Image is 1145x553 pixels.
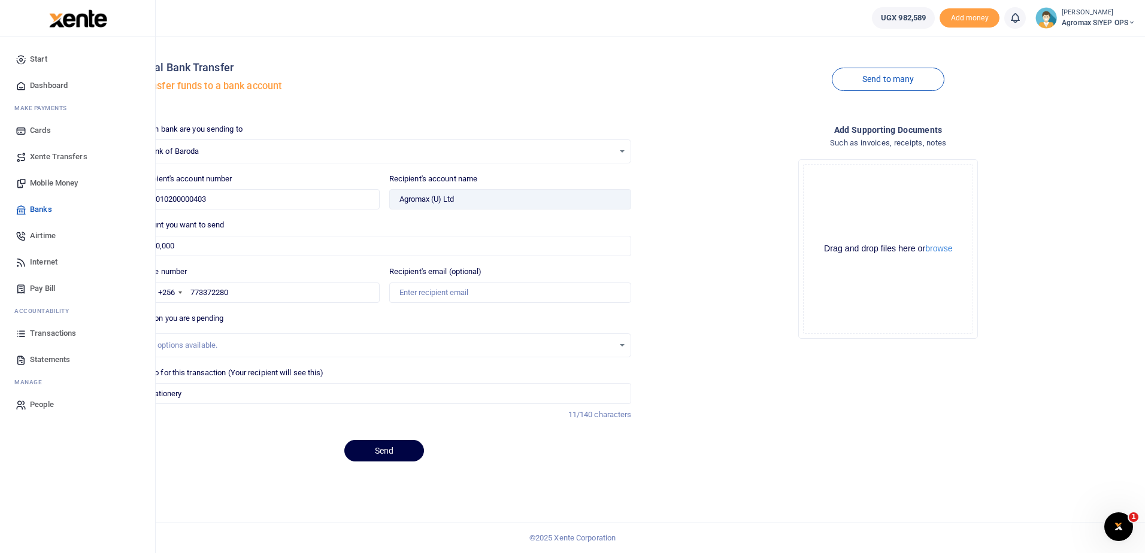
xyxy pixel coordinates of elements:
input: UGX [137,236,632,256]
a: Start [10,46,146,72]
a: Cards [10,117,146,144]
a: Add money [940,13,999,22]
h4: Such as invoices, receipts, notes [641,136,1135,150]
a: UGX 982,589 [872,7,935,29]
a: Mobile Money [10,170,146,196]
a: Transactions [10,320,146,347]
h4: Add supporting Documents [641,123,1135,136]
label: Amount you want to send [137,219,224,231]
li: Ac [10,302,146,320]
li: Wallet ballance [867,7,940,29]
a: profile-user [PERSON_NAME] Agromax SIYEP OPS [1035,7,1135,29]
label: Recipient's account number [137,173,232,185]
a: Banks [10,196,146,223]
div: Drag and drop files here or [804,243,973,254]
label: Which bank are you sending to [137,123,243,135]
span: Mobile Money [30,177,78,189]
input: Enter account number [137,189,380,209]
img: profile-user [1035,7,1057,29]
span: characters [594,410,631,419]
h5: Transfer funds to a bank account [137,80,632,92]
span: ake Payments [20,104,67,113]
span: Pay Bill [30,282,55,294]
span: 1 [1129,512,1138,522]
a: Airtime [10,223,146,249]
li: M [10,373,146,391]
span: People [30,399,54,411]
a: Statements [10,347,146,373]
span: Agromax SIYEP OPS [1062,17,1135,28]
iframe: Intercom live chat [1104,512,1133,541]
span: Internet [30,256,57,268]
span: anage [20,378,43,387]
label: Recipient's account name [389,173,477,185]
a: Internet [10,249,146,275]
a: logo-small logo-large logo-large [48,13,107,22]
h4: Local Bank Transfer [137,61,632,74]
li: Toup your wallet [940,8,999,28]
span: 11/140 [568,410,593,419]
label: Memo for this transaction (Your recipient will see this) [137,367,324,379]
label: Reason you are spending [137,312,223,324]
a: Dashboard [10,72,146,99]
input: Loading name... [389,189,632,209]
div: +256 [158,287,175,299]
span: Xente Transfers [30,151,87,163]
a: Pay Bill [10,275,146,302]
span: Start [30,53,47,65]
span: Airtime [30,230,56,242]
button: browse [925,244,952,253]
div: No options available. [146,339,614,351]
button: Send [344,440,424,461]
input: Enter phone number [137,282,380,303]
li: M [10,99,146,117]
span: Add money [940,8,999,28]
span: Dashboard [30,80,68,92]
span: Bank of Baroda [146,145,614,157]
span: countability [23,306,69,315]
label: Phone number [137,266,187,278]
div: Uganda: +256 [138,283,186,302]
img: logo-large [49,10,107,28]
span: Statements [30,354,70,366]
span: Transactions [30,327,76,339]
a: People [10,391,146,418]
small: [PERSON_NAME] [1062,8,1135,18]
div: File Uploader [798,159,978,339]
label: Recipient's email (optional) [389,266,482,278]
span: UGX 982,589 [881,12,926,24]
input: Enter recipient email [389,282,632,303]
input: Enter extra information [137,383,632,403]
a: Xente Transfers [10,144,146,170]
span: Cards [30,124,51,136]
span: Banks [30,203,52,215]
a: Send to many [832,68,944,91]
